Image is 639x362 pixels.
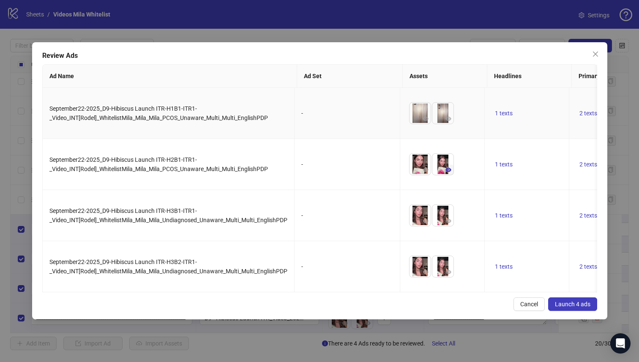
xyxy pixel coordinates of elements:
th: Ad Set [297,65,402,88]
img: Asset 1 [410,103,431,124]
span: Launch 4 ads [554,301,590,308]
span: 1 texts [495,110,513,117]
button: 1 texts [492,108,516,118]
button: Preview [421,165,431,175]
span: eye [423,167,429,173]
span: Cancel [520,301,538,308]
span: 1 texts [495,212,513,219]
img: Asset 1 [410,154,431,175]
button: Cancel [513,297,544,311]
span: 2 texts [579,110,597,117]
span: 2 texts [579,212,597,219]
button: Preview [421,267,431,277]
button: 1 texts [492,261,516,272]
img: Asset 2 [432,103,453,124]
button: 2 texts [576,210,601,220]
button: 1 texts [492,210,516,220]
span: eye [423,116,429,122]
div: Review Ads [42,51,597,61]
div: - [301,211,393,220]
div: Open Intercom Messenger [610,333,631,354]
button: 2 texts [576,108,601,118]
img: Asset 2 [432,205,453,226]
span: 1 texts [495,263,513,270]
span: eye [423,269,429,275]
button: 1 texts [492,159,516,169]
th: Headlines [487,65,571,88]
button: 2 texts [576,261,601,272]
button: Close [588,47,602,61]
img: Asset 1 [410,205,431,226]
button: Preview [443,267,453,277]
div: - [301,262,393,271]
th: Ad Name [43,65,297,88]
div: - [301,109,393,118]
span: September22-2025_D9-Hibiscus Launch ITR-H3B1-ITR1-_Video_INT[Rodel]_WhitelistMila_Mila_Mila_Undia... [49,207,287,223]
button: Preview [443,216,453,226]
button: 2 texts [576,159,601,169]
span: September22-2025_D9-Hibiscus Launch ITR-H3B2-ITR1-_Video_INT[Rodel]_WhitelistMila_Mila_Mila_Undia... [49,259,287,275]
span: September22-2025_D9-Hibiscus Launch ITR-H1B1-ITR1-_Video_INT[Rodel]_WhitelistMila_Mila_Mila_PCOS_... [49,105,268,121]
img: Asset 2 [432,154,453,175]
img: Asset 1 [410,256,431,277]
th: Assets [402,65,487,88]
span: 2 texts [579,263,597,270]
span: close [592,51,598,57]
span: 2 texts [579,161,597,168]
button: Preview [443,165,453,175]
div: - [301,160,393,169]
span: eye [445,116,451,122]
span: September22-2025_D9-Hibiscus Launch ITR-H2B1-ITR1-_Video_INT[Rodel]_WhitelistMila_Mila_Mila_PCOS_... [49,156,268,172]
span: 1 texts [495,161,513,168]
button: Preview [421,114,431,124]
button: Preview [421,216,431,226]
img: Asset 2 [432,256,453,277]
button: Preview [443,114,453,124]
span: eye [423,218,429,224]
button: Launch 4 ads [548,297,597,311]
span: eye [445,167,451,173]
span: eye [445,218,451,224]
span: eye [445,269,451,275]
